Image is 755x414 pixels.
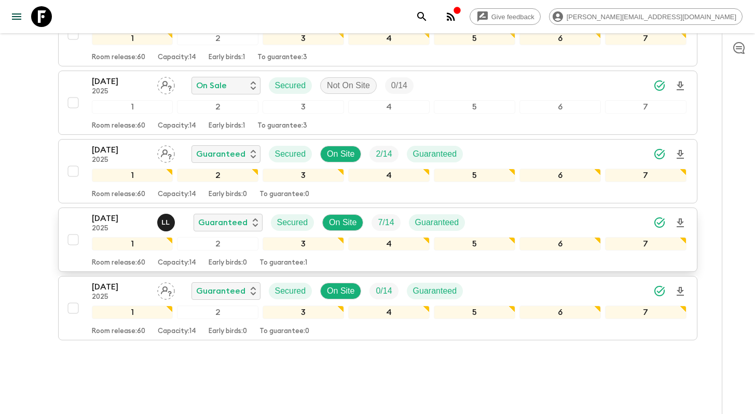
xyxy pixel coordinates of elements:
[605,306,687,319] div: 7
[348,32,430,45] div: 4
[674,285,687,298] svg: Download Onboarding
[413,148,457,160] p: Guaranteed
[92,100,173,114] div: 1
[348,100,430,114] div: 4
[348,306,430,319] div: 4
[486,13,540,21] span: Give feedback
[158,53,196,62] p: Capacity: 14
[209,122,245,130] p: Early birds: 1
[411,6,432,27] button: search adventures
[329,216,356,229] p: On Site
[415,216,459,229] p: Guaranteed
[92,293,149,301] p: 2025
[369,146,398,162] div: Trip Fill
[372,214,400,231] div: Trip Fill
[158,327,196,336] p: Capacity: 14
[605,100,687,114] div: 7
[92,212,149,225] p: [DATE]
[92,281,149,293] p: [DATE]
[259,190,309,199] p: To guarantee: 0
[58,139,697,203] button: [DATE]2025Assign pack leaderGuaranteedSecuredOn SiteTrip FillGuaranteed1234567Room release:60Capa...
[209,327,247,336] p: Early birds: 0
[653,285,666,297] svg: Synced Successfully
[653,148,666,160] svg: Synced Successfully
[92,225,149,233] p: 2025
[259,327,309,336] p: To guarantee: 0
[320,146,361,162] div: On Site
[348,237,430,251] div: 4
[92,53,145,62] p: Room release: 60
[158,122,196,130] p: Capacity: 14
[58,276,697,340] button: [DATE]2025Assign pack leaderGuaranteedSecuredOn SiteTrip FillGuaranteed1234567Room release:60Capa...
[209,259,247,267] p: Early birds: 0
[92,259,145,267] p: Room release: 60
[259,259,307,267] p: To guarantee: 1
[157,285,175,294] span: Assign pack leader
[263,100,344,114] div: 3
[434,237,515,251] div: 5
[92,156,149,164] p: 2025
[92,306,173,319] div: 1
[92,327,145,336] p: Room release: 60
[434,306,515,319] div: 5
[320,283,361,299] div: On Site
[653,216,666,229] svg: Synced Successfully
[198,216,248,229] p: Guaranteed
[519,169,601,182] div: 6
[376,148,392,160] p: 2 / 14
[177,169,258,182] div: 2
[58,208,697,272] button: [DATE]2025Luis LobosGuaranteedSecuredOn SiteTrip FillGuaranteed1234567Room release:60Capacity:14E...
[470,8,541,25] a: Give feedback
[391,79,407,92] p: 0 / 14
[275,285,306,297] p: Secured
[605,237,687,251] div: 7
[257,53,307,62] p: To guarantee: 3
[92,88,149,96] p: 2025
[177,32,258,45] div: 2
[434,100,515,114] div: 5
[92,190,145,199] p: Room release: 60
[519,237,601,251] div: 6
[257,122,307,130] p: To guarantee: 3
[434,169,515,182] div: 5
[434,32,515,45] div: 5
[92,237,173,251] div: 1
[413,285,457,297] p: Guaranteed
[263,237,344,251] div: 3
[157,217,177,225] span: Luis Lobos
[327,285,354,297] p: On Site
[6,6,27,27] button: menu
[177,306,258,319] div: 2
[519,306,601,319] div: 6
[157,80,175,88] span: Assign pack leader
[605,169,687,182] div: 7
[196,148,245,160] p: Guaranteed
[327,79,370,92] p: Not On Site
[177,100,258,114] div: 2
[385,77,414,94] div: Trip Fill
[158,259,196,267] p: Capacity: 14
[348,169,430,182] div: 4
[263,306,344,319] div: 3
[320,77,377,94] div: Not On Site
[605,32,687,45] div: 7
[92,75,149,88] p: [DATE]
[327,148,354,160] p: On Site
[369,283,398,299] div: Trip Fill
[519,32,601,45] div: 6
[92,169,173,182] div: 1
[162,218,170,227] p: L L
[275,148,306,160] p: Secured
[177,237,258,251] div: 2
[653,79,666,92] svg: Synced Successfully
[269,146,312,162] div: Secured
[549,8,743,25] div: [PERSON_NAME][EMAIL_ADDRESS][DOMAIN_NAME]
[519,100,601,114] div: 6
[196,285,245,297] p: Guaranteed
[263,32,344,45] div: 3
[157,148,175,157] span: Assign pack leader
[376,285,392,297] p: 0 / 14
[209,190,247,199] p: Early birds: 0
[275,79,306,92] p: Secured
[92,144,149,156] p: [DATE]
